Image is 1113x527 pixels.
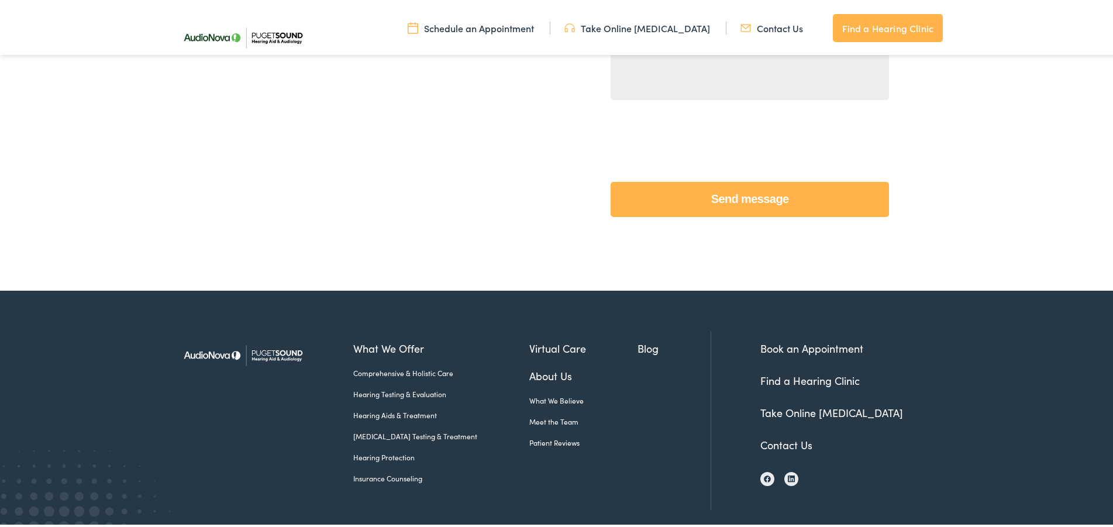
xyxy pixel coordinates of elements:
[353,471,529,481] a: Insurance Counseling
[564,19,575,32] img: utility icon
[740,19,803,32] a: Contact Us
[611,113,788,159] iframe: reCAPTCHA
[353,338,529,354] a: What We Offer
[529,366,638,381] a: About Us
[529,435,638,446] a: Patient Reviews
[529,393,638,404] a: What We Believe
[408,19,418,32] img: utility icon
[833,12,943,40] a: Find a Hearing Clinic
[353,408,529,418] a: Hearing Aids & Treatment
[740,19,751,32] img: utility icon
[611,180,889,215] input: Send message
[564,19,710,32] a: Take Online [MEDICAL_DATA]
[529,414,638,425] a: Meet the Team
[353,450,529,460] a: Hearing Protection
[353,387,529,397] a: Hearing Testing & Evaluation
[353,429,529,439] a: [MEDICAL_DATA] Testing & Treatment
[353,366,529,376] a: Comprehensive & Holistic Care
[760,339,863,353] a: Book an Appointment
[175,329,310,377] img: Puget Sound Hearing Aid & Audiology
[760,435,812,450] a: Contact Us
[760,371,860,385] a: Find a Hearing Clinic
[764,473,771,480] img: Facebook icon, indicating the presence of the site or brand on the social media platform.
[788,473,795,481] img: LinkedIn
[760,403,903,418] a: Take Online [MEDICAL_DATA]
[638,338,711,354] a: Blog
[408,19,534,32] a: Schedule an Appointment
[529,338,638,354] a: Virtual Care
